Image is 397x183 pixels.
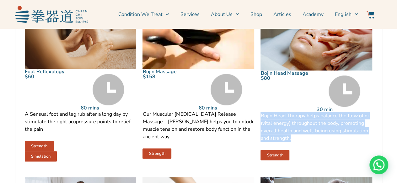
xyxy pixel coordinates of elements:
a: Foot Reflexology [25,68,64,75]
p: $158 [142,74,198,79]
a: Academy [303,7,324,22]
span: Our Muscular [MEDICAL_DATA] Release Massage – [PERSON_NAME] helps you to unlock muscle tension an... [142,110,253,140]
span: Strength [267,153,283,157]
img: Time Grey [93,74,124,105]
img: Time Grey [329,75,360,107]
a: Strength [25,141,54,151]
p: $80 [260,75,316,80]
p: 60 mins [198,105,254,110]
p: $60 [25,74,81,79]
a: About Us [211,7,239,22]
img: Website Icon-03 [367,11,374,18]
a: Bojin Massage [142,68,176,75]
span: Strength [31,144,47,148]
a: Articles [273,7,291,22]
a: Simulation [25,151,57,161]
a: Strength [142,148,171,159]
img: Time Grey [211,74,242,105]
a: Condition We Treat [118,7,169,22]
span: Simulation [31,154,51,158]
p: A Sensual foot and leg rub after a long day by stimulate the right acupressure points to relief t... [25,110,137,133]
a: Shop [250,7,262,22]
nav: Menu [91,7,358,22]
a: Services [180,7,200,22]
span: Strength [149,151,165,155]
p: 60 mins [80,105,136,110]
p: Bojin Head Therapy helps balance the flow of qi (vital energy) throughout the body, promoting ove... [260,112,372,142]
a: Strength [260,150,289,160]
a: English [335,7,358,22]
p: 30 min [316,107,372,112]
a: Bojin Head Massage [260,69,308,76]
span: English [335,11,351,18]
